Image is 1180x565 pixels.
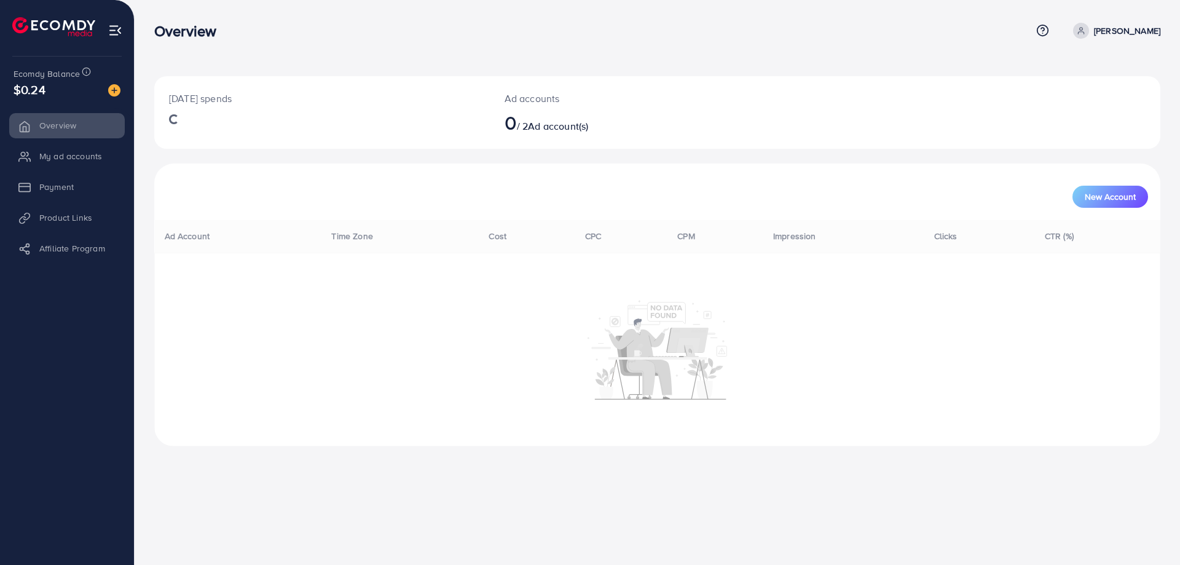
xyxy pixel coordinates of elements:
[1094,23,1160,38] p: [PERSON_NAME]
[505,91,726,106] p: Ad accounts
[1072,186,1148,208] button: New Account
[505,108,517,136] span: 0
[154,22,226,40] h3: Overview
[14,68,80,80] span: Ecomdy Balance
[108,84,120,97] img: image
[169,91,475,106] p: [DATE] spends
[528,119,588,133] span: Ad account(s)
[12,17,95,36] img: logo
[505,111,726,134] h2: / 2
[14,81,45,98] span: $0.24
[108,23,122,38] img: menu
[1068,23,1160,39] a: [PERSON_NAME]
[1085,192,1136,201] span: New Account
